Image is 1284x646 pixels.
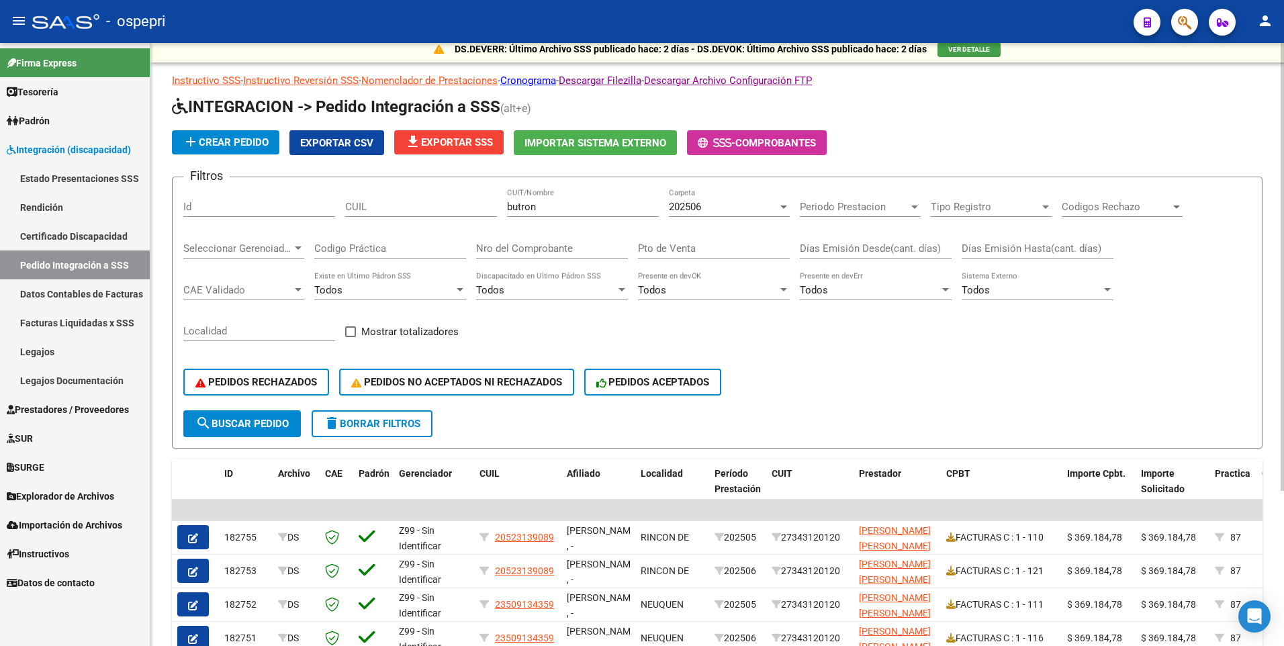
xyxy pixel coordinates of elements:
p: - - - - - [172,73,1263,88]
div: 182755 [224,530,267,545]
span: RINCON DE [641,532,689,543]
span: Z99 - Sin Identificar [399,559,441,585]
button: PEDIDOS ACEPTADOS [584,369,722,396]
span: [PERSON_NAME] , - [567,559,639,585]
div: 182751 [224,631,267,646]
div: DS [278,631,314,646]
span: Importar Sistema Externo [524,137,666,149]
span: $ 369.184,78 [1141,532,1196,543]
a: Instructivo SSS [172,75,240,87]
a: Descargar Archivo Configuración FTP [644,75,812,87]
datatable-header-cell: Afiliado [561,459,635,518]
span: Tesorería [7,85,58,99]
div: 182753 [224,563,267,579]
span: Z99 - Sin Identificar [399,592,441,618]
span: Prestador [859,468,901,479]
a: Descargar Filezilla [559,75,641,87]
span: Prestadores / Proveedores [7,402,129,417]
span: Integración (discapacidad) [7,142,131,157]
span: 87 [1230,532,1241,543]
div: FACTURAS C : 1 - 116 [946,631,1056,646]
div: 202505 [715,530,761,545]
span: Exportar SSS [405,136,493,148]
span: $ 369.184,78 [1067,532,1122,543]
button: PEDIDOS NO ACEPTADOS NI RECHAZADOS [339,369,574,396]
div: DS [278,530,314,545]
span: RINCON DE [641,565,689,576]
mat-icon: menu [11,13,27,29]
button: Buscar Pedido [183,410,301,437]
span: CUIL [479,468,500,479]
span: Buscar Pedido [195,418,289,430]
datatable-header-cell: Practica [1209,459,1256,518]
span: Crear Pedido [183,136,269,148]
button: Importar Sistema Externo [514,130,677,155]
button: Crear Pedido [172,130,279,154]
span: NEUQUEN [641,633,684,643]
span: 23509134359 [495,633,554,643]
span: 87 [1230,633,1241,643]
span: Padrón [359,468,389,479]
a: Nomenclador de Prestaciones [361,75,498,87]
span: Explorador de Archivos [7,489,114,504]
span: [PERSON_NAME] [PERSON_NAME] [859,559,931,585]
span: Practica [1215,468,1250,479]
span: Borrar Filtros [324,418,420,430]
span: - [698,137,735,149]
mat-icon: file_download [405,134,421,150]
span: SUR [7,431,33,446]
span: 20523139089 [495,532,554,543]
span: $ 369.184,78 [1067,633,1122,643]
span: CAE [325,468,342,479]
span: Seleccionar Gerenciador [183,242,292,255]
span: Gerenciador [399,468,452,479]
span: 20523139089 [495,565,554,576]
span: CAE Validado [183,284,292,296]
span: Localidad [641,468,683,479]
datatable-header-cell: Importe Solicitado [1136,459,1209,518]
span: PEDIDOS NO ACEPTADOS NI RECHAZADOS [351,376,562,388]
p: DS.DEVERR: Último Archivo SSS publicado hace: 2 días - DS.DEVOK: Último Archivo SSS publicado hac... [455,42,927,56]
span: Firma Express [7,56,77,71]
span: VER DETALLE [948,46,990,53]
a: Cronograma [500,75,556,87]
datatable-header-cell: CUIT [766,459,854,518]
span: Datos de contacto [7,575,95,590]
span: Importe Cpbt. [1067,468,1126,479]
button: VER DETALLE [937,42,1001,57]
div: 202506 [715,563,761,579]
span: 1 [1262,532,1267,543]
div: DS [278,597,314,612]
button: Borrar Filtros [312,410,432,437]
h3: Filtros [183,167,230,185]
span: 202506 [669,201,701,213]
div: FACTURAS C : 1 - 111 [946,597,1056,612]
span: Comprobantes [735,137,816,149]
span: $ 369.184,78 [1067,599,1122,610]
span: $ 369.184,78 [1067,565,1122,576]
div: 182752 [224,597,267,612]
span: Padrón [7,113,50,128]
span: [PERSON_NAME] , - [567,525,639,551]
datatable-header-cell: Localidad [635,459,709,518]
span: ID [224,468,233,479]
span: $ 369.184,78 [1141,633,1196,643]
datatable-header-cell: Período Prestación [709,459,766,518]
div: DS [278,563,314,579]
span: PEDIDOS RECHAZADOS [195,376,317,388]
span: Todos [962,284,990,296]
span: CUIT [772,468,792,479]
mat-icon: add [183,134,199,150]
span: Z99 - Sin Identificar [399,525,441,551]
span: [PERSON_NAME] [PERSON_NAME] [859,592,931,618]
span: $ 369.184,78 [1141,565,1196,576]
span: 87 [1230,565,1241,576]
button: PEDIDOS RECHAZADOS [183,369,329,396]
div: 27343120120 [772,563,848,579]
span: Todos [638,284,666,296]
span: Todos [476,284,504,296]
span: SURGE [7,460,44,475]
button: Exportar CSV [289,130,384,155]
span: 1 [1262,565,1267,576]
datatable-header-cell: CUIL [474,459,561,518]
